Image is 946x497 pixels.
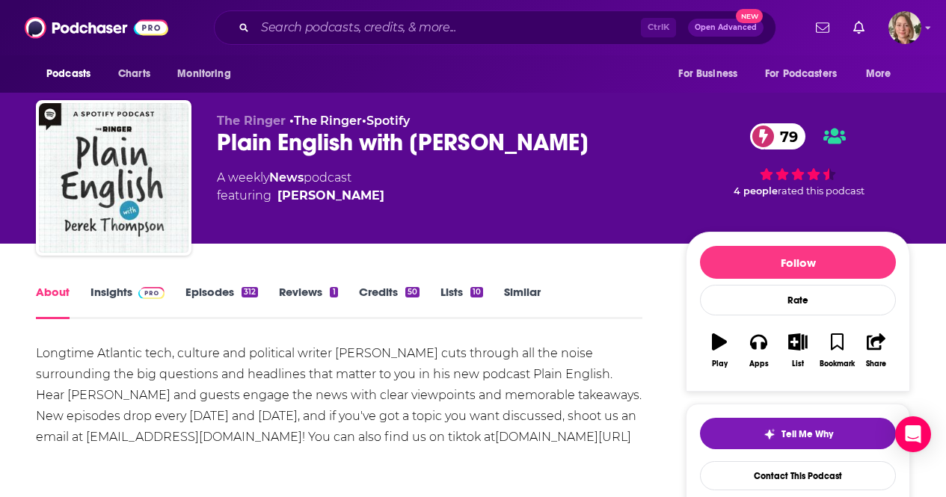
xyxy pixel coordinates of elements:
[138,287,165,299] img: Podchaser Pro
[856,60,910,88] button: open menu
[39,103,188,253] img: Plain English with Derek Thompson
[217,169,384,205] div: A weekly podcast
[46,64,90,84] span: Podcasts
[269,170,304,185] a: News
[734,185,778,197] span: 4 people
[700,418,896,449] button: tell me why sparkleTell Me Why
[504,285,541,319] a: Similar
[678,64,737,84] span: For Business
[167,60,250,88] button: open menu
[294,114,362,128] a: The Ringer
[765,123,805,149] span: 79
[90,285,165,319] a: InsightsPodchaser Pro
[214,10,776,45] div: Search podcasts, credits, & more...
[242,287,258,297] div: 312
[755,60,859,88] button: open menu
[641,18,676,37] span: Ctrl K
[700,246,896,279] button: Follow
[279,285,337,319] a: Reviews1
[700,324,739,377] button: Play
[700,285,896,315] div: Rate
[25,13,168,42] img: Podchaser - Follow, Share and Rate Podcasts
[36,343,642,448] div: Longtime Atlantic tech, culture and political writer [PERSON_NAME] cuts through all the noise sur...
[108,60,159,88] a: Charts
[778,185,864,197] span: rated this podcast
[405,287,420,297] div: 50
[810,15,835,40] a: Show notifications dropdown
[359,285,420,319] a: Credits50
[895,416,931,452] div: Open Intercom Messenger
[688,19,764,37] button: Open AdvancedNew
[866,64,891,84] span: More
[739,324,778,377] button: Apps
[362,114,410,128] span: •
[700,461,896,490] a: Contact This Podcast
[781,428,833,440] span: Tell Me Why
[177,64,230,84] span: Monitoring
[750,123,805,149] a: 79
[440,285,483,319] a: Lists10
[330,287,337,297] div: 1
[817,324,856,377] button: Bookmark
[736,9,763,23] span: New
[36,60,110,88] button: open menu
[820,359,855,368] div: Bookmark
[289,114,362,128] span: •
[857,324,896,377] button: Share
[668,60,756,88] button: open menu
[778,324,817,377] button: List
[470,287,483,297] div: 10
[185,285,258,319] a: Episodes312
[217,114,286,128] span: The Ringer
[366,114,410,128] a: Spotify
[495,430,631,444] a: [DOMAIN_NAME][URL]
[765,64,837,84] span: For Podcasters
[749,359,769,368] div: Apps
[888,11,921,44] img: User Profile
[686,114,910,206] div: 79 4 peoplerated this podcast
[792,359,804,368] div: List
[764,428,775,440] img: tell me why sparkle
[217,187,384,205] span: featuring
[118,64,150,84] span: Charts
[866,359,886,368] div: Share
[695,24,757,31] span: Open Advanced
[712,359,728,368] div: Play
[888,11,921,44] span: Logged in as AriFortierPr
[36,285,70,319] a: About
[888,11,921,44] button: Show profile menu
[255,16,641,40] input: Search podcasts, credits, & more...
[277,187,384,205] a: Derek Thompson
[847,15,870,40] a: Show notifications dropdown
